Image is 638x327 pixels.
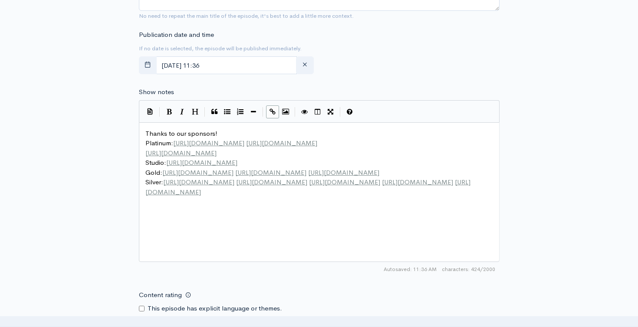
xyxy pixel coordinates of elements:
[298,105,311,118] button: Toggle Preview
[340,107,341,117] i: |
[309,178,380,186] span: [URL][DOMAIN_NAME]
[139,56,157,74] button: toggle
[234,105,247,118] button: Numbered List
[189,105,202,118] button: Heading
[145,139,319,147] span: Platinum:
[144,105,157,118] button: Insert Show Notes Template
[159,107,160,117] i: |
[236,178,307,186] span: [URL][DOMAIN_NAME]
[384,265,437,273] span: Autosaved: 11:36 AM
[173,139,244,147] span: [URL][DOMAIN_NAME]
[145,149,217,157] span: [URL][DOMAIN_NAME]
[221,105,234,118] button: Generic List
[145,129,217,137] span: Thanks to our sponsors!
[166,158,237,167] span: [URL][DOMAIN_NAME]
[343,105,356,118] button: Markdown Guide
[163,178,234,186] span: [URL][DOMAIN_NAME]
[308,168,379,177] span: [URL][DOMAIN_NAME]
[145,178,470,196] span: Silver:
[162,168,233,177] span: [URL][DOMAIN_NAME]
[163,105,176,118] button: Bold
[246,139,317,147] span: [URL][DOMAIN_NAME]
[145,168,381,177] span: Gold:
[139,45,302,52] small: If no date is selected, the episode will be published immediately.
[139,87,174,97] label: Show notes
[442,265,495,273] span: 424/2000
[204,107,205,117] i: |
[279,105,292,118] button: Insert Image
[139,12,354,20] small: No need to repeat the main title of the episode, it's best to add a little more context.
[145,178,470,196] span: [URL][DOMAIN_NAME]
[139,30,214,40] label: Publication date and time
[148,304,282,314] label: This episode has explicit language or themes.
[296,56,314,74] button: clear
[295,107,296,117] i: |
[139,286,182,304] label: Content rating
[176,105,189,118] button: Italic
[208,105,221,118] button: Quote
[324,105,337,118] button: Toggle Fullscreen
[266,105,279,118] button: Create Link
[247,105,260,118] button: Insert Horizontal Line
[311,105,324,118] button: Toggle Side by Side
[235,168,306,177] span: [URL][DOMAIN_NAME]
[145,158,239,167] span: Studio:
[382,178,453,186] span: [URL][DOMAIN_NAME]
